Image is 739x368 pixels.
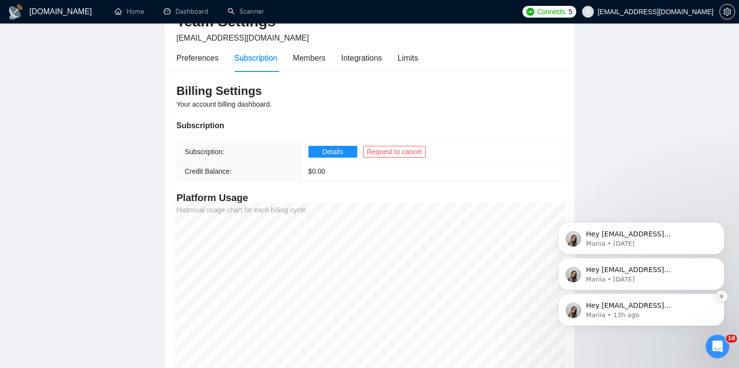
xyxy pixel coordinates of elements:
a: searchScanner [228,7,264,16]
span: setting [720,8,735,16]
span: Subscription: [185,148,224,156]
a: homeHome [115,7,144,16]
span: Connects: [537,6,566,17]
span: 5 [568,6,572,17]
span: Credit Balance: [185,167,232,175]
div: Subscription [234,52,277,64]
button: Details [308,146,357,158]
img: upwork-logo.png [526,8,534,16]
span: $ 0.00 [308,167,326,175]
div: Preferences [176,52,218,64]
div: Integrations [341,52,382,64]
span: Request to cancel [367,146,422,157]
span: user [585,8,591,15]
span: Your account billing dashboard. [176,100,272,108]
img: logo [8,4,23,20]
h4: Platform Usage [176,191,563,205]
div: Subscription [176,119,563,132]
span: 10 [726,335,737,343]
iframe: Intercom notifications message [543,160,739,342]
a: setting [719,8,735,16]
button: setting [719,4,735,20]
a: dashboardDashboard [164,7,208,16]
span: [EMAIL_ADDRESS][DOMAIN_NAME] [176,34,309,42]
div: Limits [398,52,418,64]
div: Members [293,52,326,64]
iframe: Intercom live chat [706,335,729,358]
button: Request to cancel [363,146,426,158]
span: Details [322,146,343,157]
h3: Billing Settings [176,83,563,99]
